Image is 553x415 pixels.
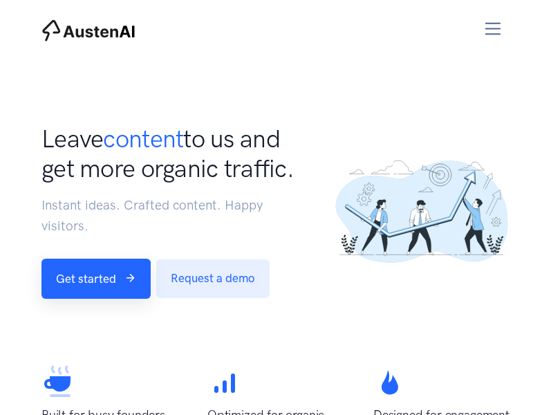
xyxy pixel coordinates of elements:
[41,259,151,298] a: Get started
[156,259,270,297] a: Request a demo
[332,151,512,271] img: ...
[41,195,304,237] p: Instant ideas. Crafted content. Happy visitors.
[103,124,183,154] span: content
[474,15,512,42] button: Toggle navigation
[41,124,304,183] h1: Leave to us and get more organic traffic.
[41,19,135,41] img: AustenAI Home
